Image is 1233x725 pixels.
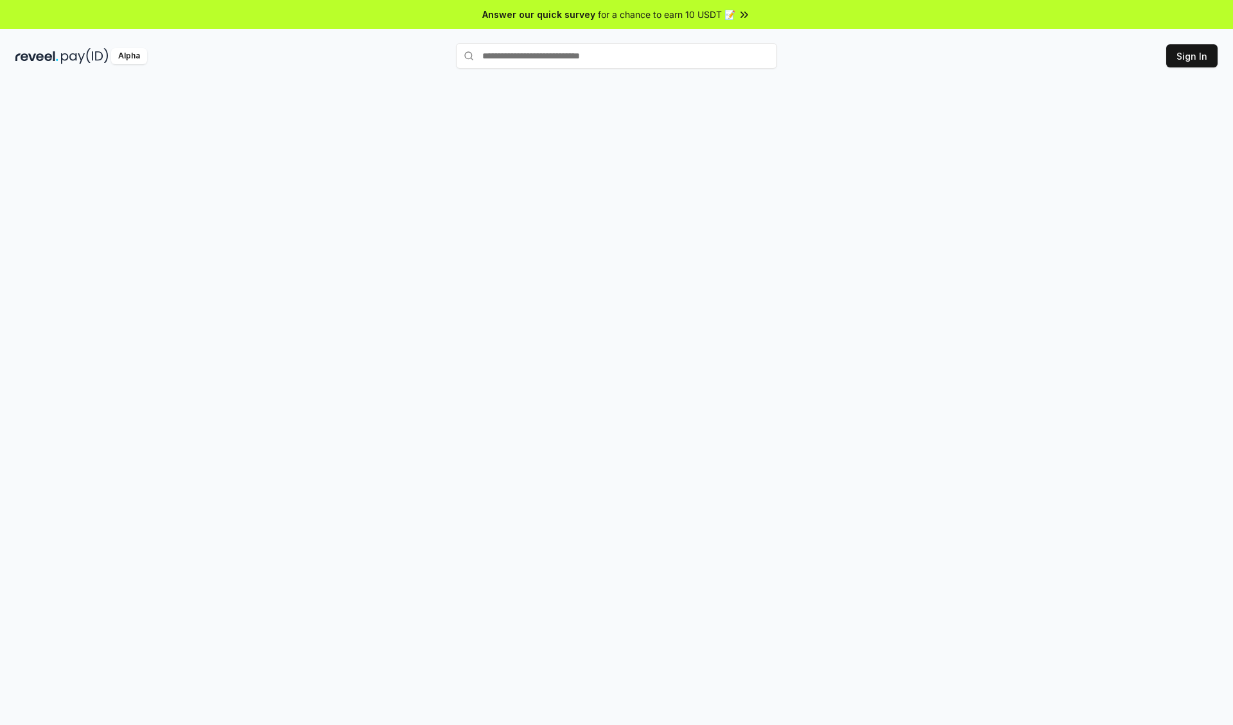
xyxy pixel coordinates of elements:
div: Alpha [111,48,147,64]
img: reveel_dark [15,48,58,64]
button: Sign In [1166,44,1218,67]
span: Answer our quick survey [482,8,595,21]
img: pay_id [61,48,109,64]
span: for a chance to earn 10 USDT 📝 [598,8,735,21]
